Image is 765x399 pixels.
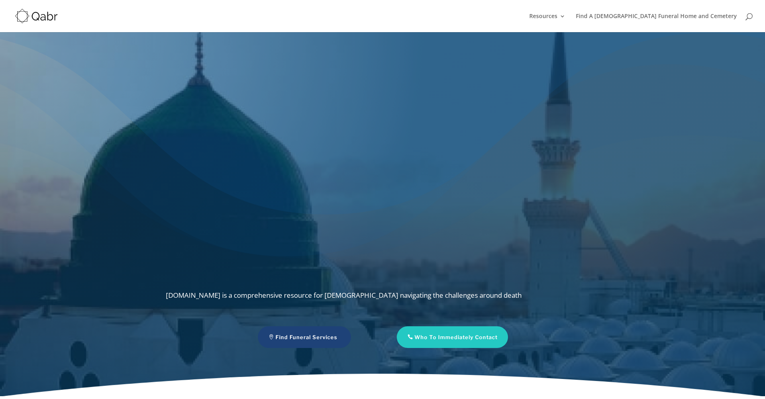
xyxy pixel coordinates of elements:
[576,13,737,32] a: Find A [DEMOGRAPHIC_DATA] Funeral Home and Cemetery
[529,13,565,32] a: Resources
[166,83,487,289] h1: Truly, to [DEMOGRAPHIC_DATA] we belong and truly to Him we shall return
[397,326,508,348] a: Who To Immediately Contact
[166,291,522,300] span: [DOMAIN_NAME] is a comprehensive resource for [DEMOGRAPHIC_DATA] navigating the challenges around...
[14,7,59,25] img: Qabr
[258,326,351,348] a: Find Funeral Services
